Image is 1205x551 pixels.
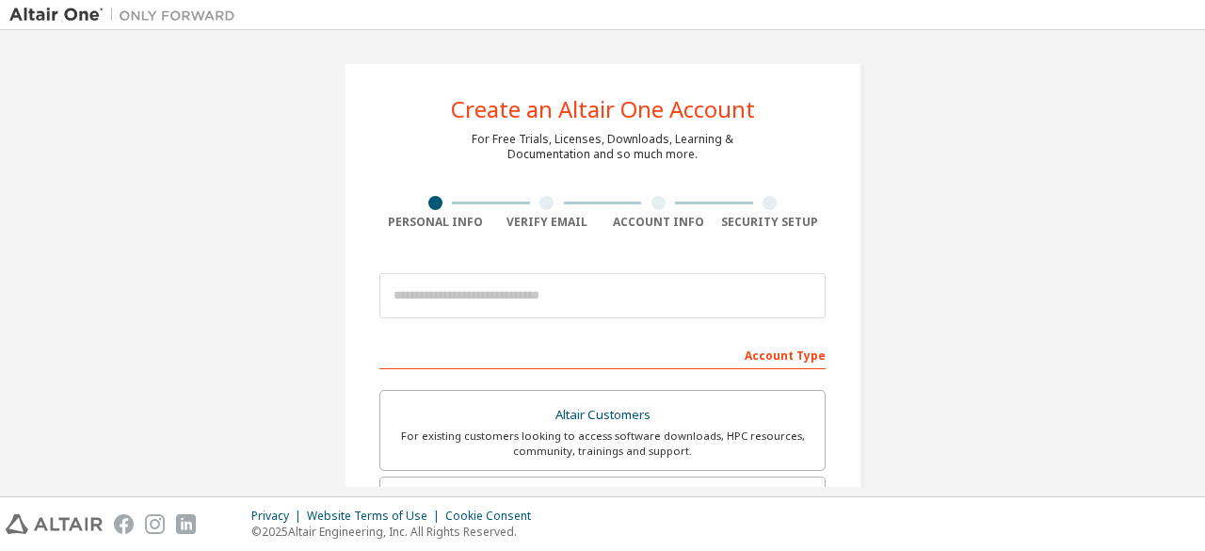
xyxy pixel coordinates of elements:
[451,98,755,121] div: Create an Altair One Account
[114,514,134,534] img: facebook.svg
[602,215,715,230] div: Account Info
[9,6,245,24] img: Altair One
[379,339,826,369] div: Account Type
[145,514,165,534] img: instagram.svg
[6,514,103,534] img: altair_logo.svg
[392,402,813,429] div: Altair Customers
[472,132,733,162] div: For Free Trials, Licenses, Downloads, Learning & Documentation and so much more.
[445,509,542,524] div: Cookie Consent
[307,509,445,524] div: Website Terms of Use
[392,429,813,459] div: For existing customers looking to access software downloads, HPC resources, community, trainings ...
[491,215,603,230] div: Verify Email
[251,509,307,524] div: Privacy
[251,524,542,540] p: © 2025 Altair Engineering, Inc. All Rights Reserved.
[379,215,491,230] div: Personal Info
[176,514,196,534] img: linkedin.svg
[715,215,827,230] div: Security Setup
